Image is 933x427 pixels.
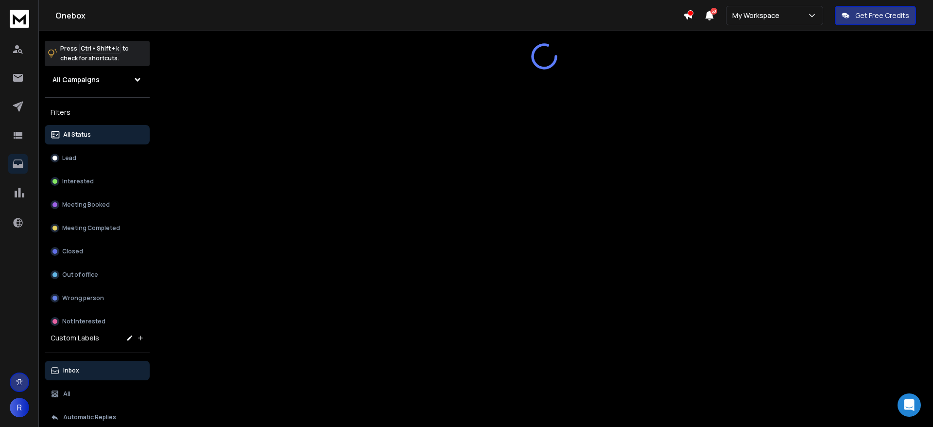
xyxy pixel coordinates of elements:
[52,75,100,85] h1: All Campaigns
[62,294,104,302] p: Wrong person
[62,178,94,185] p: Interested
[45,384,150,404] button: All
[79,43,121,54] span: Ctrl + Shift + k
[10,398,29,417] button: R
[835,6,916,25] button: Get Free Credits
[45,408,150,427] button: Automatic Replies
[898,393,921,417] div: Open Intercom Messenger
[45,288,150,308] button: Wrong person
[45,265,150,285] button: Out of office
[710,8,717,15] span: 50
[45,218,150,238] button: Meeting Completed
[45,312,150,331] button: Not Interested
[60,44,129,63] p: Press to check for shortcuts.
[45,148,150,168] button: Lead
[63,413,116,421] p: Automatic Replies
[45,172,150,191] button: Interested
[45,125,150,144] button: All Status
[45,361,150,380] button: Inbox
[45,195,150,214] button: Meeting Booked
[63,390,70,398] p: All
[62,201,110,209] p: Meeting Booked
[63,131,91,139] p: All Status
[855,11,909,20] p: Get Free Credits
[62,318,105,325] p: Not Interested
[45,242,150,261] button: Closed
[51,333,99,343] h3: Custom Labels
[732,11,783,20] p: My Workspace
[62,271,98,279] p: Out of office
[45,70,150,89] button: All Campaigns
[62,224,120,232] p: Meeting Completed
[62,248,83,255] p: Closed
[63,367,79,374] p: Inbox
[10,10,29,28] img: logo
[62,154,76,162] p: Lead
[55,10,683,21] h1: Onebox
[45,106,150,119] h3: Filters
